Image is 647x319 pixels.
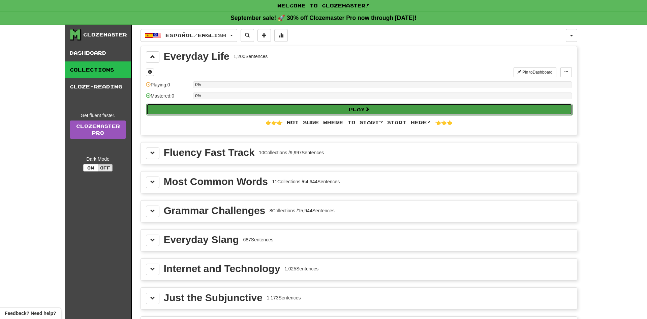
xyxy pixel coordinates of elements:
button: On [83,164,98,171]
div: 10 Collections / 9,997 Sentences [259,149,324,156]
div: Dark Mode [70,156,126,162]
strong: September sale! 🚀 30% off Clozemaster Pro now through [DATE]! [230,15,417,21]
div: Everyday Life [164,51,229,61]
div: Most Common Words [164,177,268,187]
div: Everyday Slang [164,235,239,245]
div: Mastered: 0 [146,92,190,104]
div: Grammar Challenges [164,206,266,216]
div: Clozemaster [83,31,127,38]
div: Fluency Fast Track [164,148,255,158]
a: ClozemasterPro [70,121,126,139]
a: Collections [65,61,131,78]
button: Search sentences [241,29,254,42]
div: 687 Sentences [243,236,273,243]
a: Dashboard [65,45,131,61]
div: Internet and Technology [164,264,280,274]
span: Open feedback widget [5,310,56,317]
div: 1,025 Sentences [284,265,318,272]
div: 👉👉👉 Not sure where to start? Start here! 👈👈👈 [146,119,572,126]
div: Playing: 0 [146,81,190,92]
div: Get fluent faster. [70,112,126,119]
button: Play [146,104,572,115]
div: 8 Collections / 15,944 Sentences [270,207,335,214]
button: More stats [274,29,288,42]
div: Just the Subjunctive [164,293,263,303]
button: Pin toDashboard [514,67,556,77]
button: Español/English [141,29,237,42]
span: Español / English [165,32,226,38]
a: Cloze-Reading [65,78,131,95]
div: 11 Collections / 64,644 Sentences [272,178,340,185]
div: 1,173 Sentences [267,294,301,301]
button: Add sentence to collection [257,29,271,42]
button: Off [98,164,113,171]
div: 1,200 Sentences [234,53,268,60]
